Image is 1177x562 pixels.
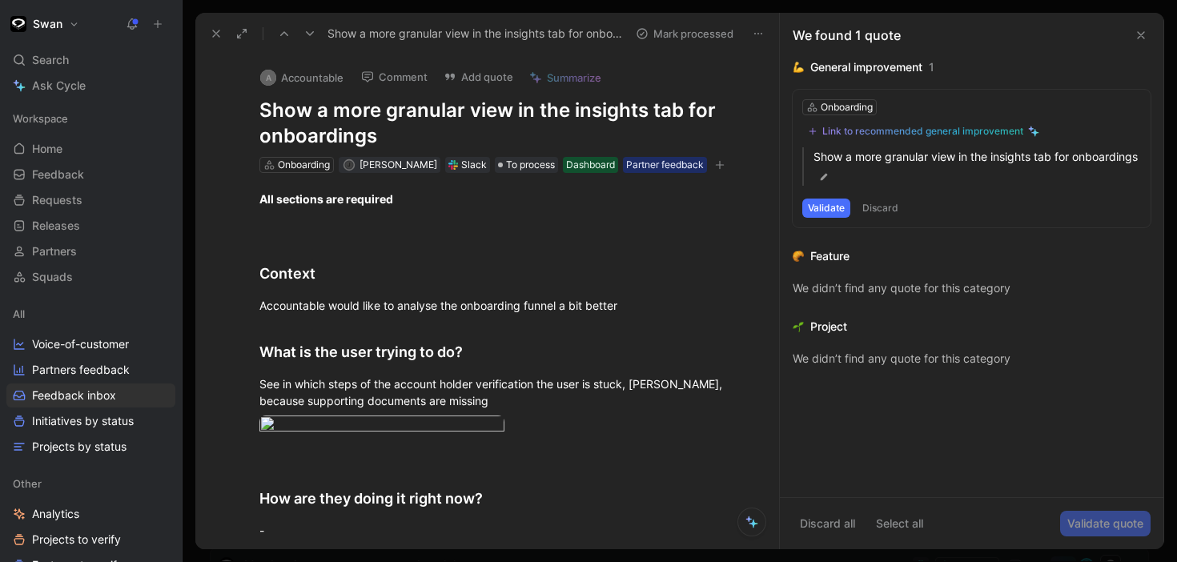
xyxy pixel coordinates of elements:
[32,192,82,208] span: Requests
[818,171,830,183] img: pen.svg
[259,522,749,539] div: -
[33,17,62,31] h1: Swan
[6,214,175,238] a: Releases
[629,22,741,45] button: Mark processed
[929,58,934,77] div: 1
[495,157,558,173] div: To process
[253,66,351,90] button: AAccountable
[32,218,80,234] span: Releases
[566,157,615,173] div: Dashboard
[32,532,121,548] span: Projects to verify
[6,502,175,526] a: Analytics
[802,122,1045,141] button: Link to recommended general improvement
[810,317,847,336] div: Project
[6,383,175,407] a: Feedback inbox
[6,302,175,326] div: All
[32,167,84,183] span: Feedback
[793,511,862,536] button: Discard all
[259,297,749,314] div: Accountable would like to analyse the onboarding funnel a bit better
[810,247,850,266] div: Feature
[821,99,873,115] div: Onboarding
[6,188,175,212] a: Requests
[813,147,1141,186] p: Show a more granular view in the insights tab for onboardings
[802,199,850,218] button: Validate
[6,302,175,459] div: AllVoice-of-customerPartners feedbackFeedback inboxInitiatives by statusProjects by status
[793,349,1151,368] div: We didn’t find any quote for this category
[810,58,922,77] div: General improvement
[32,50,69,70] span: Search
[6,239,175,263] a: Partners
[6,528,175,552] a: Projects to verify
[259,263,749,284] div: Context
[32,141,62,157] span: Home
[6,358,175,382] a: Partners feedback
[32,506,79,522] span: Analytics
[259,415,504,437] img: image.png
[32,243,77,259] span: Partners
[278,157,330,173] div: Onboarding
[327,24,622,43] span: Show a more granular view in the insights tab for onboardings
[6,48,175,72] div: Search
[344,160,353,169] div: J
[259,375,749,409] div: See in which steps of the account holder verification the user is stuck, [PERSON_NAME], because s...
[522,66,609,89] button: Summarize
[793,26,901,45] div: We found 1 quote
[869,511,930,536] button: Select all
[6,74,175,98] a: Ask Cycle
[1060,511,1151,536] button: Validate quote
[6,472,175,496] div: Other
[506,157,555,173] span: To process
[6,137,175,161] a: Home
[32,387,116,403] span: Feedback inbox
[32,269,73,285] span: Squads
[259,488,749,509] div: How are they doing it right now?
[6,163,175,187] a: Feedback
[793,321,804,332] img: 🌱
[13,306,25,322] span: All
[6,13,83,35] button: SwanSwan
[6,265,175,289] a: Squads
[32,336,129,352] span: Voice-of-customer
[360,159,437,171] span: [PERSON_NAME]
[32,439,127,455] span: Projects by status
[6,409,175,433] a: Initiatives by status
[10,16,26,32] img: Swan
[13,476,42,492] span: Other
[436,66,520,88] button: Add quote
[13,110,68,126] span: Workspace
[857,199,904,218] button: Discard
[6,106,175,130] div: Workspace
[259,341,749,363] div: What is the user trying to do?
[259,98,749,149] h1: Show a more granular view in the insights tab for onboardings
[793,62,804,73] img: 💪
[6,435,175,459] a: Projects by status
[461,157,487,173] div: Slack
[793,251,804,262] img: 🥐
[547,70,601,85] span: Summarize
[626,157,704,173] div: Partner feedback
[260,70,276,86] div: A
[32,362,130,378] span: Partners feedback
[259,192,393,206] strong: All sections are required
[354,66,435,88] button: Comment
[32,76,86,95] span: Ask Cycle
[793,279,1151,298] div: We didn’t find any quote for this category
[32,413,134,429] span: Initiatives by status
[822,125,1023,138] div: Link to recommended general improvement
[6,332,175,356] a: Voice-of-customer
